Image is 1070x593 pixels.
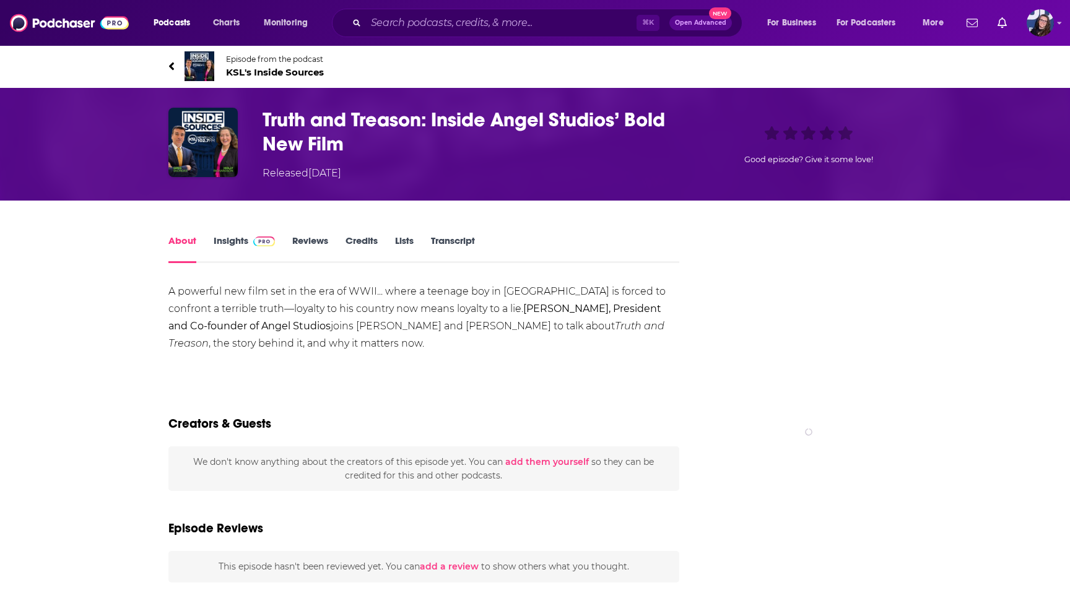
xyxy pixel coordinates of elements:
[767,14,816,32] span: For Business
[914,13,959,33] button: open menu
[263,166,341,181] div: Released [DATE]
[431,235,475,263] a: Transcript
[829,13,914,33] button: open menu
[923,14,944,32] span: More
[1027,9,1054,37] span: Logged in as CallieDaruk
[168,283,679,352] div: A powerful new film set in the era of WWII... where a teenage boy in [GEOGRAPHIC_DATA] is forced ...
[709,7,731,19] span: New
[168,51,902,81] a: KSL's Inside SourcesEpisode from the podcastKSL's Inside Sources
[255,13,324,33] button: open menu
[213,14,240,32] span: Charts
[1027,9,1054,37] img: User Profile
[346,235,378,263] a: Credits
[10,11,129,35] img: Podchaser - Follow, Share and Rate Podcasts
[145,13,206,33] button: open menu
[675,20,726,26] span: Open Advanced
[214,235,275,263] a: InsightsPodchaser Pro
[395,235,414,263] a: Lists
[263,108,696,156] h1: Truth and Treason: Inside Angel Studios’ Bold New Film
[168,108,238,177] img: Truth and Treason: Inside Angel Studios’ Bold New Film
[837,14,896,32] span: For Podcasters
[637,15,659,31] span: ⌘ K
[168,235,196,263] a: About
[205,13,247,33] a: Charts
[219,561,629,572] span: This episode hasn't been reviewed yet. You can to show others what you thought.
[344,9,754,37] div: Search podcasts, credits, & more...
[505,457,589,467] button: add them yourself
[1027,9,1054,37] button: Show profile menu
[669,15,732,30] button: Open AdvancedNew
[168,416,271,431] h2: Creators & Guests
[420,560,479,573] button: add a review
[366,13,637,33] input: Search podcasts, credits, & more...
[185,51,214,81] img: KSL's Inside Sources
[962,12,983,33] a: Show notifications dropdown
[193,456,654,481] span: We don't know anything about the creators of this episode yet . You can so they can be credited f...
[154,14,190,32] span: Podcasts
[226,66,324,78] span: KSL's Inside Sources
[292,235,328,263] a: Reviews
[226,54,324,64] span: Episode from the podcast
[253,236,275,246] img: Podchaser Pro
[168,521,263,536] h3: Episode Reviews
[759,13,832,33] button: open menu
[744,155,873,164] span: Good episode? Give it some love!
[993,12,1012,33] a: Show notifications dropdown
[264,14,308,32] span: Monitoring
